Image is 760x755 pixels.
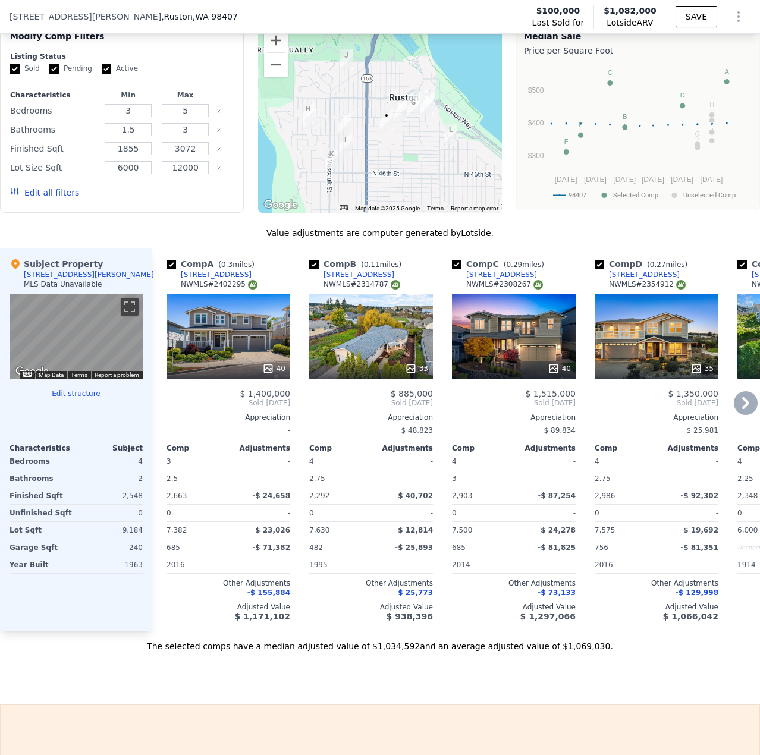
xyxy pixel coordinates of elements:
span: Sold [DATE] [167,398,290,408]
div: 35 [690,363,714,375]
div: - [659,556,718,573]
a: Report a problem [95,372,139,378]
div: 2 [78,470,143,487]
span: 2,986 [595,492,615,500]
div: - [516,470,576,487]
span: 685 [452,543,466,552]
div: Street View [10,294,143,379]
div: [STREET_ADDRESS] [466,270,537,279]
span: -$ 71,382 [252,543,290,552]
span: 7,382 [167,526,187,534]
span: 0 [595,509,599,517]
button: Map Data [39,371,64,379]
div: 33 [405,363,428,375]
span: $ 25,773 [398,589,433,597]
div: - [516,556,576,573]
div: Bathrooms [10,470,74,487]
span: -$ 129,998 [676,589,718,597]
span: $ 885,000 [391,389,433,398]
div: [STREET_ADDRESS] [324,270,394,279]
div: Modify Comp Filters [10,30,234,52]
a: [STREET_ADDRESS] [452,270,537,279]
img: NWMLS Logo [391,280,400,290]
svg: A chart. [524,59,749,207]
span: -$ 87,254 [538,492,576,500]
text: L [710,106,714,114]
div: Adjustments [371,443,433,453]
span: , WA 98407 [193,12,238,21]
div: - [231,470,290,487]
text: K [695,133,700,140]
span: $ 1,171,102 [235,612,290,621]
button: Clear [216,128,221,133]
div: Garage Sqft [10,539,74,556]
text: J [710,127,714,134]
div: 40 [548,363,571,375]
div: Appreciation [595,413,718,422]
span: $ 89,834 [544,426,576,435]
div: 5013 N Villard St [420,93,434,114]
span: 2,903 [452,492,472,500]
input: Sold [10,64,20,74]
text: A [724,68,729,75]
text: Selected Comp [613,191,658,199]
span: Sold [DATE] [452,398,576,408]
span: 4 [737,457,742,465]
span: $ 1,297,066 [520,612,576,621]
span: 0.3 [221,260,233,269]
text: $500 [528,86,544,95]
div: 5316 N Commercial St [407,96,420,117]
img: NWMLS Logo [676,280,686,290]
span: -$ 25,893 [395,543,433,552]
span: $ 1,350,000 [668,389,718,398]
div: - [231,505,290,521]
span: 2,292 [309,492,329,500]
div: Comp A [167,258,259,270]
div: 2,548 [78,487,143,504]
span: 7,575 [595,526,615,534]
div: - [659,505,718,521]
span: ( miles) [642,260,692,269]
span: 0.29 [506,260,522,269]
span: $1,082,000 [604,6,657,15]
div: Other Adjustments [309,578,433,588]
a: [STREET_ADDRESS] [167,270,252,279]
div: Lot Size Sqft [10,159,98,176]
div: 4908 N Defiance Street [338,113,351,133]
button: Zoom in [264,29,288,52]
input: Active [102,64,111,74]
span: 4 [309,457,314,465]
span: 685 [167,543,180,552]
button: Keyboard shortcuts [23,372,32,377]
button: Clear [216,109,221,114]
text: 98407 [569,191,586,199]
span: 7,630 [309,526,329,534]
button: Edit structure [10,389,143,398]
div: 4936 N Frace Ave [302,103,315,123]
div: Comp C [452,258,549,270]
div: Appreciation [452,413,576,422]
label: Pending [49,64,92,74]
div: Adjusted Value [167,602,290,612]
text: G [695,130,701,137]
div: - [373,470,433,487]
div: 0 [78,505,143,521]
span: Last Sold for [532,17,585,29]
div: Adjusted Value [452,602,576,612]
div: Unfinished Sqft [10,505,74,521]
div: - [373,556,433,573]
div: Comp [595,443,657,453]
div: 4815 N Huson St [444,124,457,144]
span: $ 1,066,042 [663,612,718,621]
label: Sold [10,64,40,74]
div: 4658 N Defiance St [339,134,352,154]
text: [DATE] [642,175,664,184]
div: 5415 N Court St [394,100,407,121]
text: E [579,121,583,128]
a: Report a map error [451,205,498,212]
span: 0 [452,509,457,517]
span: ( miles) [499,260,549,269]
div: Year Built [10,556,74,573]
div: Subject Property [10,258,103,270]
